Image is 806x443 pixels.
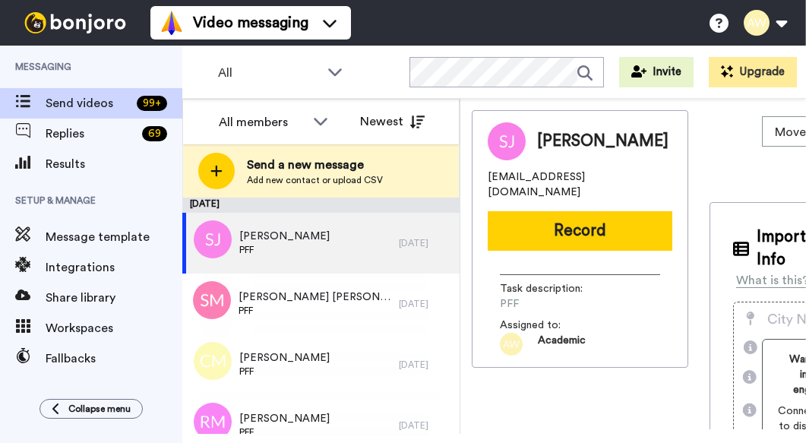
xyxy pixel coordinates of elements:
img: vm-color.svg [160,11,184,35]
img: aw.png [500,333,523,356]
button: Invite [619,57,694,87]
span: Replies [46,125,136,143]
span: Video messaging [193,12,308,33]
span: Share library [46,289,182,307]
span: Send videos [46,94,131,112]
span: [PERSON_NAME] [239,229,330,244]
span: PFF [239,305,391,317]
span: [PERSON_NAME] [239,411,330,426]
div: [DATE] [399,359,452,371]
span: All [218,64,320,82]
img: cm.png [194,342,232,380]
span: PFF [239,244,330,256]
div: All members [219,113,305,131]
button: Collapse menu [40,399,143,419]
span: Integrations [46,258,182,277]
img: bj-logo-header-white.svg [18,12,132,33]
span: Fallbacks [46,350,182,368]
button: Newest [349,106,436,137]
div: [DATE] [399,237,452,249]
img: sj.png [194,220,232,258]
span: PFF [239,426,330,438]
button: Record [488,211,672,251]
img: Image of SHAN-TONI JOHNSON [488,122,526,160]
span: Add new contact or upload CSV [247,174,383,186]
span: Assigned to: [500,318,606,333]
span: Send a new message [247,156,383,174]
span: [PERSON_NAME] [537,130,669,153]
div: [DATE] [399,298,452,310]
span: [PERSON_NAME] [PERSON_NAME] [239,290,391,305]
span: PFF [239,365,330,378]
img: rm.png [194,403,232,441]
span: [EMAIL_ADDRESS][DOMAIN_NAME] [488,169,672,200]
div: 99 + [137,96,167,111]
span: Workspaces [46,319,182,337]
span: Academic [538,333,586,356]
span: Collapse menu [68,403,131,415]
span: Results [46,155,182,173]
span: PFF [500,296,644,312]
div: [DATE] [182,198,460,213]
span: Message template [46,228,182,246]
div: [DATE] [399,419,452,432]
span: [PERSON_NAME] [239,350,330,365]
button: Upgrade [709,57,797,87]
img: sm.png [193,281,231,319]
div: 69 [142,126,167,141]
span: Task description : [500,281,606,296]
